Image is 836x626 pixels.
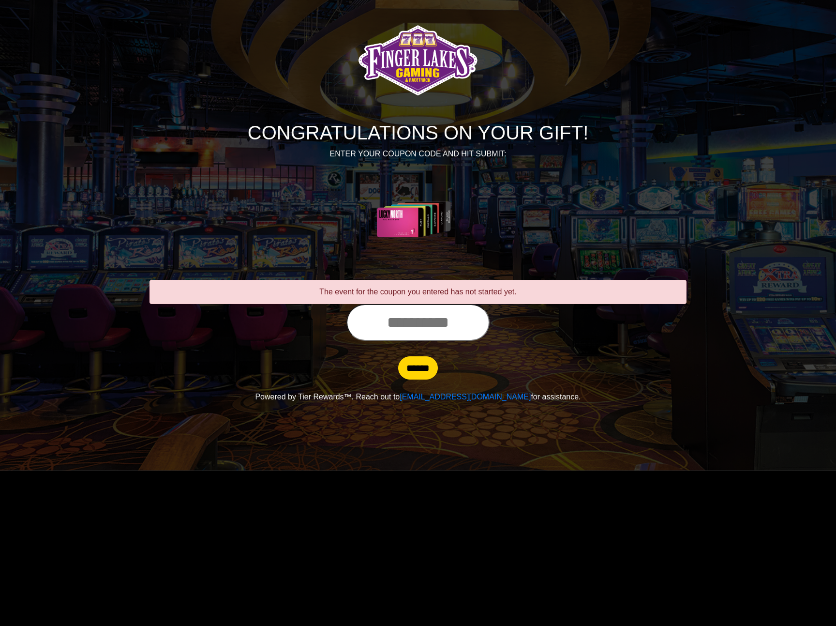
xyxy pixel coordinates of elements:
img: Center Image [354,171,483,268]
span: Powered by Tier Rewards™. Reach out to for assistance. [255,393,581,401]
div: The event for the coupon you entered has not started yet. [149,280,687,304]
img: Logo [356,13,481,109]
p: ENTER YOUR COUPON CODE AND HIT SUBMIT: [149,148,687,160]
a: [EMAIL_ADDRESS][DOMAIN_NAME] [400,393,531,401]
h1: CONGRATULATIONS ON YOUR GIFT! [149,121,687,144]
